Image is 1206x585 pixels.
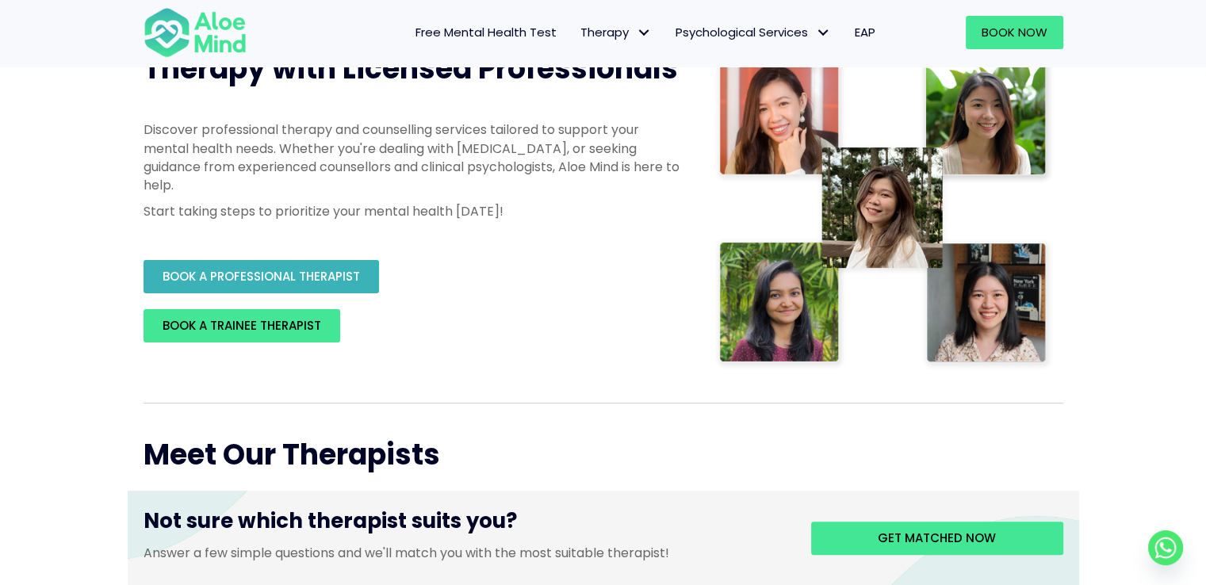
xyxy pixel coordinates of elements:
[855,24,875,40] span: EAP
[144,202,683,220] p: Start taking steps to prioritize your mental health [DATE]!
[714,49,1054,371] img: Therapist collage
[144,507,787,543] h3: Not sure which therapist suits you?
[878,530,996,546] span: Get matched now
[415,24,557,40] span: Free Mental Health Test
[144,120,683,194] p: Discover professional therapy and counselling services tailored to support your mental health nee...
[144,260,379,293] a: BOOK A PROFESSIONAL THERAPIST
[664,16,843,49] a: Psychological ServicesPsychological Services: submenu
[843,16,887,49] a: EAP
[580,24,652,40] span: Therapy
[1148,530,1183,565] a: Whatsapp
[404,16,569,49] a: Free Mental Health Test
[267,16,887,49] nav: Menu
[676,24,831,40] span: Psychological Services
[966,16,1063,49] a: Book Now
[812,21,835,44] span: Psychological Services: submenu
[144,48,678,89] span: Therapy with Licensed Professionals
[163,317,321,334] span: BOOK A TRAINEE THERAPIST
[633,21,656,44] span: Therapy: submenu
[144,309,340,342] a: BOOK A TRAINEE THERAPIST
[982,24,1047,40] span: Book Now
[569,16,664,49] a: TherapyTherapy: submenu
[144,434,440,475] span: Meet Our Therapists
[811,522,1063,555] a: Get matched now
[163,268,360,285] span: BOOK A PROFESSIONAL THERAPIST
[144,6,247,59] img: Aloe mind Logo
[144,544,787,562] p: Answer a few simple questions and we'll match you with the most suitable therapist!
